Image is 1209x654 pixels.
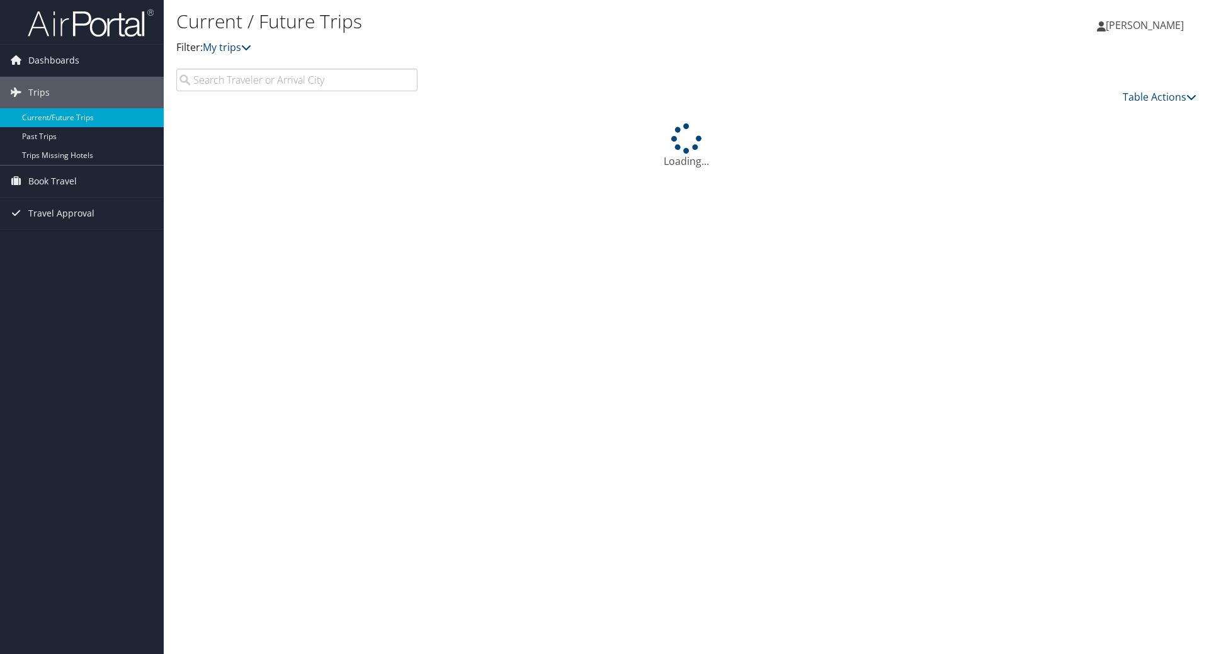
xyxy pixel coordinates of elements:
a: [PERSON_NAME] [1097,6,1196,44]
a: Table Actions [1123,90,1196,104]
span: Trips [28,77,50,108]
span: Travel Approval [28,198,94,229]
p: Filter: [176,40,856,56]
input: Search Traveler or Arrival City [176,69,417,91]
span: [PERSON_NAME] [1106,18,1184,32]
span: Dashboards [28,45,79,76]
h1: Current / Future Trips [176,8,856,35]
img: airportal-logo.png [28,8,154,38]
a: My trips [203,40,251,54]
div: Loading... [176,123,1196,169]
span: Book Travel [28,166,77,197]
